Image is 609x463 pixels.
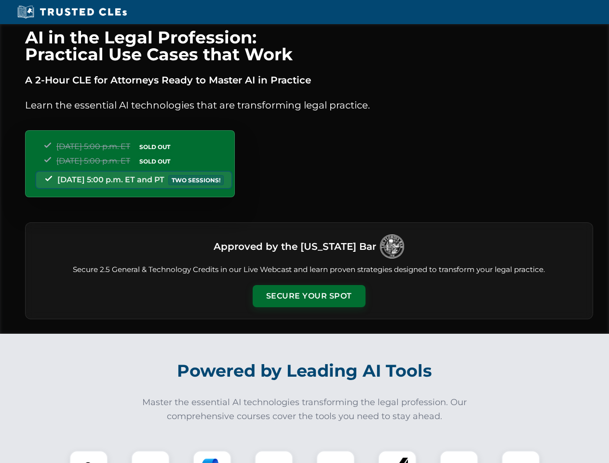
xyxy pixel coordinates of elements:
p: Master the essential AI technologies transforming the legal profession. Our comprehensive courses... [136,395,474,423]
p: Secure 2.5 General & Technology Credits in our Live Webcast and learn proven strategies designed ... [37,264,581,275]
button: Secure Your Spot [253,285,365,307]
span: [DATE] 5:00 p.m. ET [56,142,130,151]
p: Learn the essential AI technologies that are transforming legal practice. [25,97,593,113]
h2: Powered by Leading AI Tools [38,354,572,388]
h1: AI in the Legal Profession: Practical Use Cases that Work [25,29,593,63]
h3: Approved by the [US_STATE] Bar [214,238,376,255]
img: Logo [380,234,404,259]
p: A 2-Hour CLE for Attorneys Ready to Master AI in Practice [25,72,593,88]
span: SOLD OUT [136,156,174,166]
img: Trusted CLEs [14,5,130,19]
span: SOLD OUT [136,142,174,152]
span: [DATE] 5:00 p.m. ET [56,156,130,165]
